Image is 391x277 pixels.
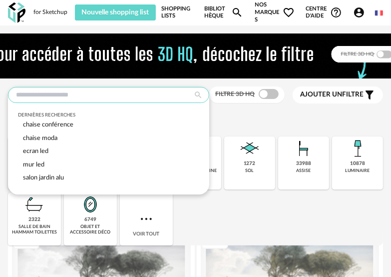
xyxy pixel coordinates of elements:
span: Magnify icon [231,6,243,18]
img: Miroir.png [78,192,102,216]
div: 6749 [84,216,96,223]
img: Sol.png [238,136,262,160]
div: luminaire [345,168,370,173]
img: Assise.png [292,136,316,160]
span: Nouvelle shopping list [81,9,149,16]
div: sol [245,168,254,173]
span: Help Circle Outline icon [330,6,342,18]
img: Salle%20de%20bain.png [22,192,46,216]
div: Voir tout [120,192,173,245]
span: filtre [300,90,364,99]
span: Filtre 3D HQ [215,91,255,97]
div: 10878 [350,160,365,167]
span: Nos marques [255,1,295,23]
button: Ajouter unfiltre Filter icon [293,86,383,103]
span: mur led [23,161,44,167]
button: Nouvelle shopping list [75,4,156,20]
img: Luminaire.png [346,136,370,160]
div: Dernières recherches [18,112,199,118]
a: BibliothèqueMagnify icon [204,1,244,23]
span: ecran led [23,148,48,154]
span: chaise conférence [23,121,73,127]
div: salle de bain hammam toilettes [11,224,58,235]
span: Filter icon [364,89,376,101]
img: more.7b13dc1.svg [138,211,154,227]
span: Account Circle icon [353,6,365,18]
span: chaise moda [23,135,57,141]
span: Account Circle icon [353,6,370,18]
div: assise [296,168,311,173]
div: 2322 [28,216,40,223]
img: OXP [8,2,25,23]
div: 33988 [296,160,311,167]
span: salon jardin alu [23,174,64,180]
span: Heart Outline icon [283,6,295,18]
img: fr [375,9,383,17]
span: Ajouter un [300,91,342,98]
a: Shopping Lists [161,1,193,23]
div: objet et accessoire déco [67,224,114,235]
span: Centre d'aideHelp Circle Outline icon [306,5,342,20]
div: for Sketchup [33,8,67,16]
div: 1272 [244,160,256,167]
